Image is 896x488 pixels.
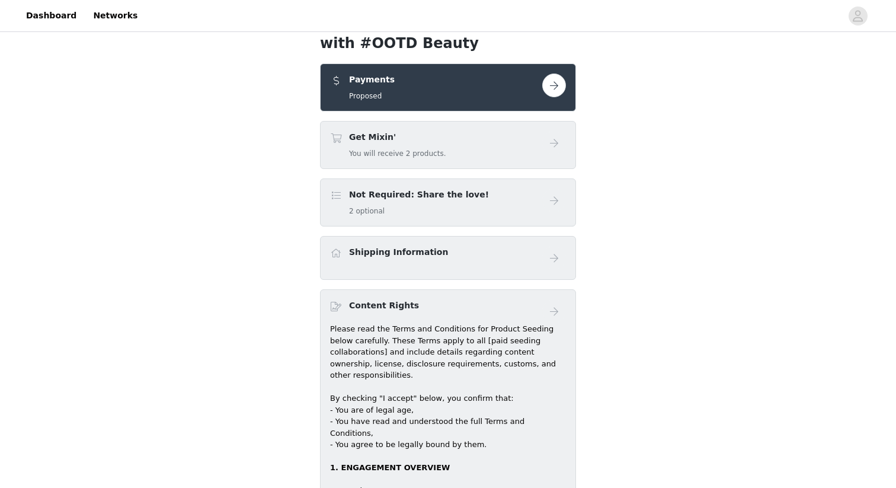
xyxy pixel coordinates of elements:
[330,323,566,474] p: Please read the Terms and Conditions for Product Seeding below carefully. These Terms apply to al...
[349,206,489,216] h5: 2 optional
[349,131,446,143] h4: Get Mixin'
[320,11,576,54] h1: Invitation to Paid Collaboration with #OOTD Beauty
[349,148,446,159] h5: You will receive 2 products.
[320,63,576,111] div: Payments
[86,2,145,29] a: Networks
[852,7,863,25] div: avatar
[349,299,419,312] h4: Content Rights
[320,121,576,169] div: Get Mixin'
[320,178,576,227] div: Not Required: Share the love!
[320,236,576,280] div: Shipping Information
[349,91,395,101] h5: Proposed
[330,463,450,472] strong: 1. ENGAGEMENT OVERVIEW
[349,189,489,201] h4: Not Required: Share the love!
[19,2,84,29] a: Dashboard
[349,74,395,86] h4: Payments
[349,246,448,259] h4: Shipping Information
